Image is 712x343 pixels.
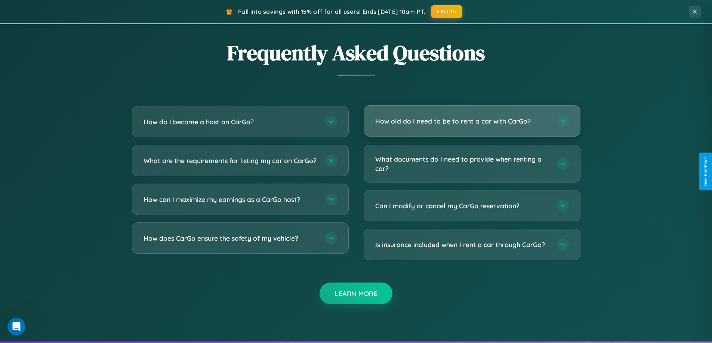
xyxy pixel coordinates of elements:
[703,156,708,187] div: Give Feedback
[132,38,580,67] h2: Frequently Asked Questions
[144,195,318,204] h3: How can I maximize my earnings as a CarGo host?
[375,240,549,249] h3: Is insurance included when I rent a car through CarGo?
[238,8,425,15] span: Fall into savings with 15% off for all users! Ends [DATE] 10am PT.
[144,156,318,165] h3: What are the requirements for listing my car on CarGo?
[431,5,462,18] button: FALL15
[375,155,549,173] h3: What documents do I need to provide when renting a car?
[144,234,318,243] h3: How does CarGo ensure the safety of my vehicle?
[375,116,549,126] h3: How old do I need to be to rent a car with CarGo?
[320,283,392,304] button: Learn More
[7,318,25,336] iframe: Intercom live chat
[144,117,318,127] h3: How do I become a host on CarGo?
[375,201,549,211] h3: Can I modify or cancel my CarGo reservation?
